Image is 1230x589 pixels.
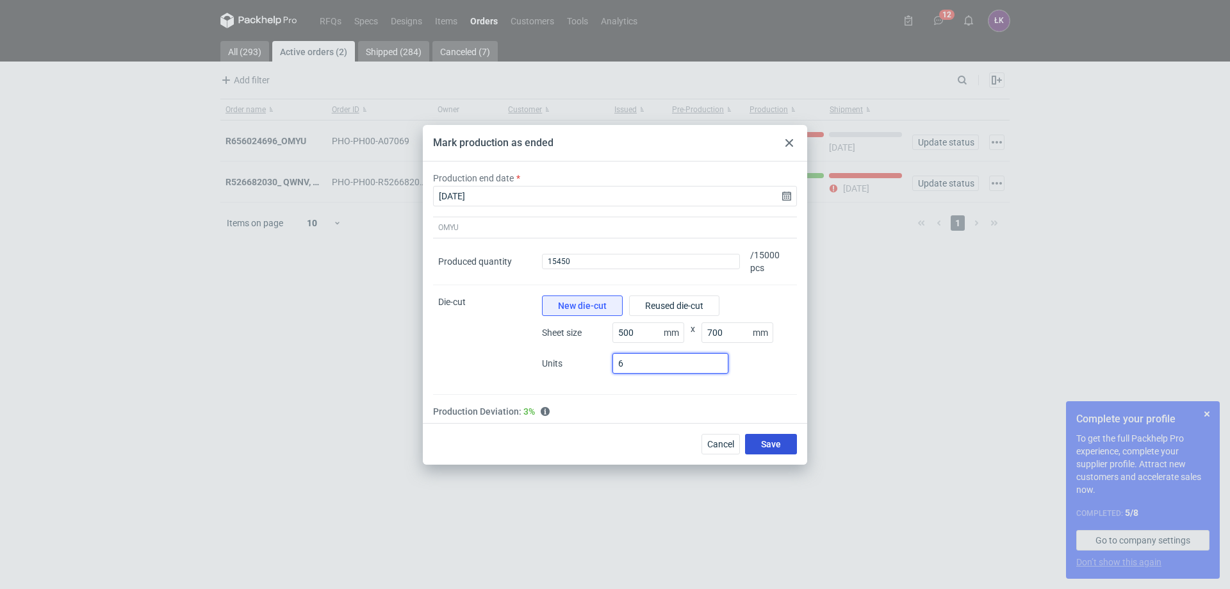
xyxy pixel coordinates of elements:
[761,440,781,449] span: Save
[438,255,512,268] div: Produced quantity
[433,405,797,418] div: Production Deviation:
[438,222,459,233] span: OMYU
[433,285,537,395] div: Die-cut
[433,136,553,150] div: Mark production as ended
[701,322,773,343] input: Type here...
[433,172,514,185] label: Production end date
[629,295,719,316] button: Reused die-cut
[645,301,703,310] span: Reused die-cut
[691,322,695,353] span: x
[523,405,535,418] span: Good
[745,434,797,454] button: Save
[745,238,797,285] div: / 15000 pcs
[542,357,606,370] span: Units
[612,322,684,343] input: Type here...
[707,440,734,449] span: Cancel
[664,328,684,338] p: mm
[542,295,623,316] button: New die-cut
[612,353,728,374] input: Type here...
[753,328,773,338] p: mm
[701,434,740,454] button: Cancel
[558,301,607,310] span: New die-cut
[542,326,606,339] span: Sheet size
